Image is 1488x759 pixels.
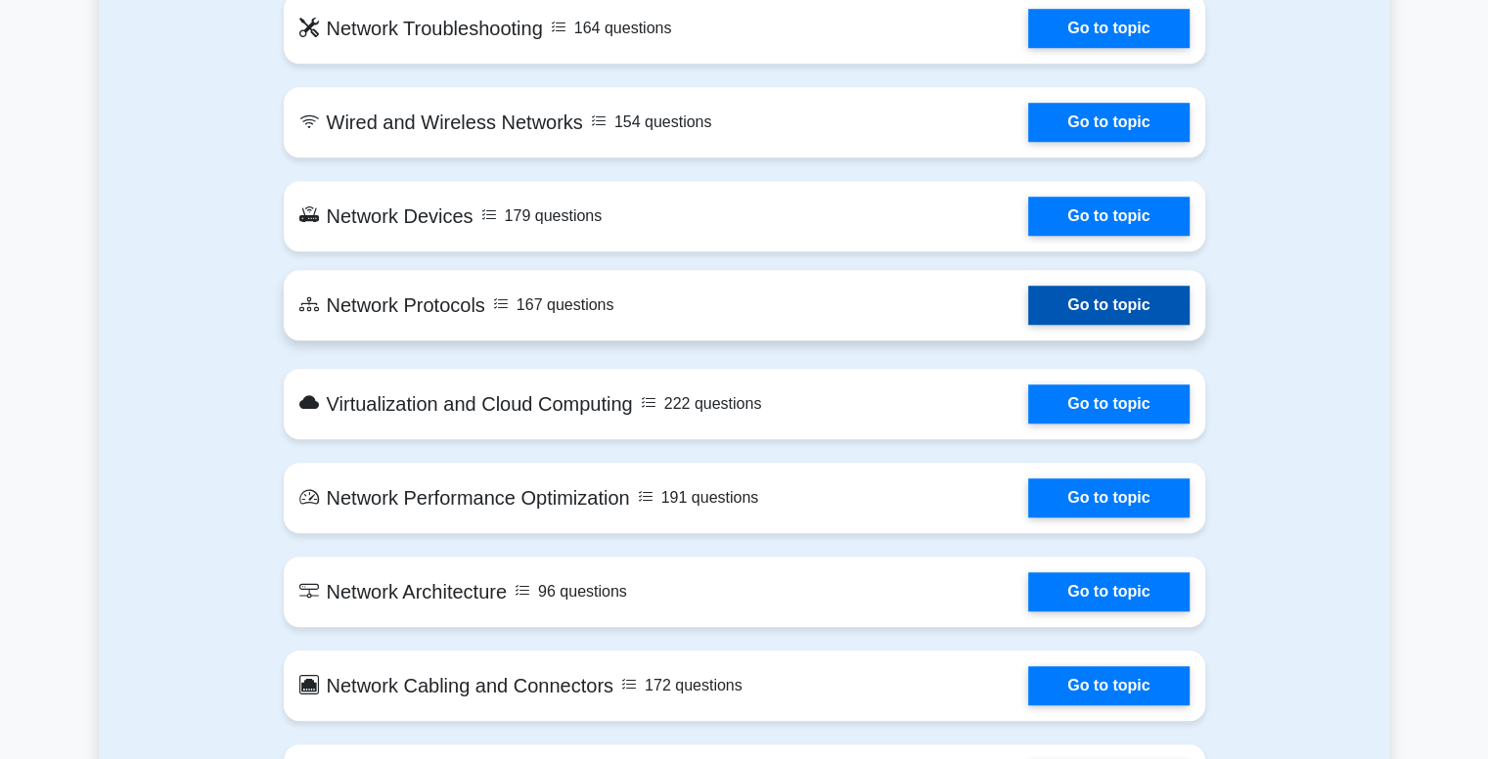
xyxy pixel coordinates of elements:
[1028,286,1189,325] a: Go to topic
[1028,9,1189,48] a: Go to topic
[1028,384,1189,424] a: Go to topic
[1028,478,1189,517] a: Go to topic
[1028,572,1189,611] a: Go to topic
[1028,666,1189,705] a: Go to topic
[1028,197,1189,236] a: Go to topic
[1028,103,1189,142] a: Go to topic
